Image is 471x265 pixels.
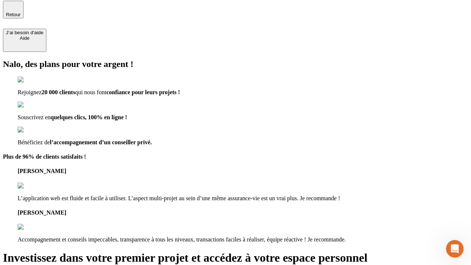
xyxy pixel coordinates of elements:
[18,209,468,216] h4: [PERSON_NAME]
[50,139,152,145] span: l’accompagnement d’un conseiller privé.
[6,35,43,41] div: Aide
[6,12,21,17] span: Retour
[42,89,75,95] span: 20 000 clients
[3,153,468,160] h4: Plus de 96% de clients satisfaits !
[18,89,42,95] span: Rejoignez
[18,102,49,108] img: checkmark
[18,168,468,174] h4: [PERSON_NAME]
[6,30,43,35] div: J’ai besoin d'aide
[75,89,106,95] span: qui nous font
[50,114,127,120] span: quelques clics, 100% en ligne !
[18,195,468,202] p: L’application web est fluide et facile à utiliser. L’aspect multi-projet au sein d’une même assur...
[18,77,49,83] img: checkmark
[18,127,49,133] img: checkmark
[3,251,468,265] h1: Investissez dans votre premier projet et accédez à votre espace personnel
[18,183,54,189] img: reviews stars
[3,1,24,18] button: Retour
[18,224,54,230] img: reviews stars
[106,89,180,95] span: confiance pour leurs projets !
[18,114,50,120] span: Souscrivez en
[18,139,50,145] span: Bénéficiez de
[446,240,464,258] iframe: Intercom live chat
[3,29,46,52] button: J’ai besoin d'aideAide
[3,59,468,69] h2: Nalo, des plans pour votre argent !
[18,236,468,243] p: Accompagnement et conseils impeccables, transparence à tous les niveaux, transactions faciles à r...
